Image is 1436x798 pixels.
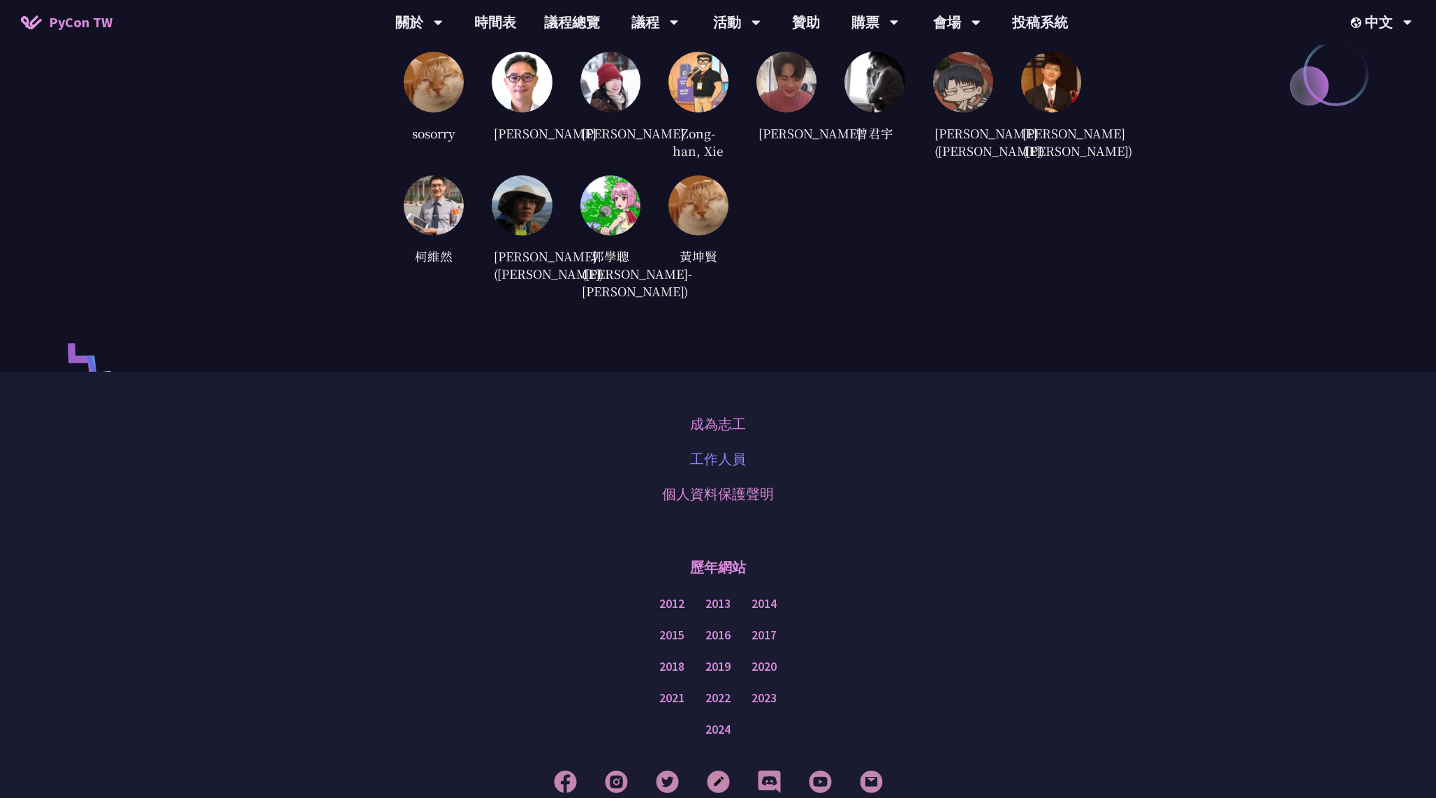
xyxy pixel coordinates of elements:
[707,770,730,793] img: Blog Footer Icon
[756,52,816,112] img: c22c2e10e811a593462dda8c54eb193e.jpg
[844,52,904,112] img: 82d23fd0d510ffd9e682b2efc95fb9e0.jpg
[933,52,993,112] img: 16744c180418750eaf2695dae6de9abb.jpg
[492,52,552,112] img: d0223f4f332c07bbc4eacc3daa0b50af.jpg
[1351,17,1365,28] img: Locale Icon
[554,770,577,793] img: Facebook Footer Icon
[752,690,777,707] a: 2023
[580,123,640,144] div: [PERSON_NAME]
[404,246,464,267] div: 柯維然
[404,175,464,235] img: 556a545ec8e13308227429fdb6de85d1.jpg
[752,627,777,644] a: 2017
[705,690,731,707] a: 2022
[659,627,684,644] a: 2015
[844,123,904,144] div: 曾君宇
[668,123,728,161] div: Zong-han, Xie
[580,246,640,302] div: 郭學聰 ([PERSON_NAME]-[PERSON_NAME])
[49,12,112,33] span: PyCon TW
[662,484,774,505] a: 個人資料保護聲明
[690,449,746,470] a: 工作人員
[690,546,746,588] p: 歷年網站
[659,658,684,676] a: 2018
[668,52,728,112] img: 474439d49d7dff4bbb1577ca3eb831a2.jpg
[1021,123,1081,161] div: [PERSON_NAME] ([PERSON_NAME])
[404,123,464,144] div: sosorry
[580,175,640,235] img: 761e049ec1edd5d40c9073b5ed8731ef.jpg
[605,770,628,793] img: Instagram Footer Icon
[690,414,746,435] a: 成為志工
[7,5,126,40] a: PyCon TW
[752,658,777,676] a: 2020
[668,175,728,235] img: default.0dba411.jpg
[752,595,777,613] a: 2014
[659,690,684,707] a: 2021
[21,15,42,29] img: Home icon of PyCon TW 2025
[580,52,640,112] img: 666459b874776088829a0fab84ecbfc6.jpg
[492,175,552,235] img: 33cae1ec12c9fa3a44a108271202f9f1.jpg
[809,770,832,793] img: YouTube Footer Icon
[705,595,731,613] a: 2013
[1021,52,1081,112] img: a9d086477deb5ee7d1da43ccc7d68f28.jpg
[492,246,552,284] div: [PERSON_NAME] ([PERSON_NAME])
[492,123,552,144] div: [PERSON_NAME]
[705,721,731,739] a: 2024
[758,770,781,793] img: Discord Footer Icon
[404,52,464,112] img: default.0dba411.jpg
[656,770,679,793] img: Twitter Footer Icon
[756,123,816,144] div: [PERSON_NAME]
[933,123,993,161] div: [PERSON_NAME] ([PERSON_NAME])
[705,658,731,676] a: 2019
[668,246,728,267] div: 黃坤賢
[860,770,883,793] img: Email Footer Icon
[659,595,684,613] a: 2012
[705,627,731,644] a: 2016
